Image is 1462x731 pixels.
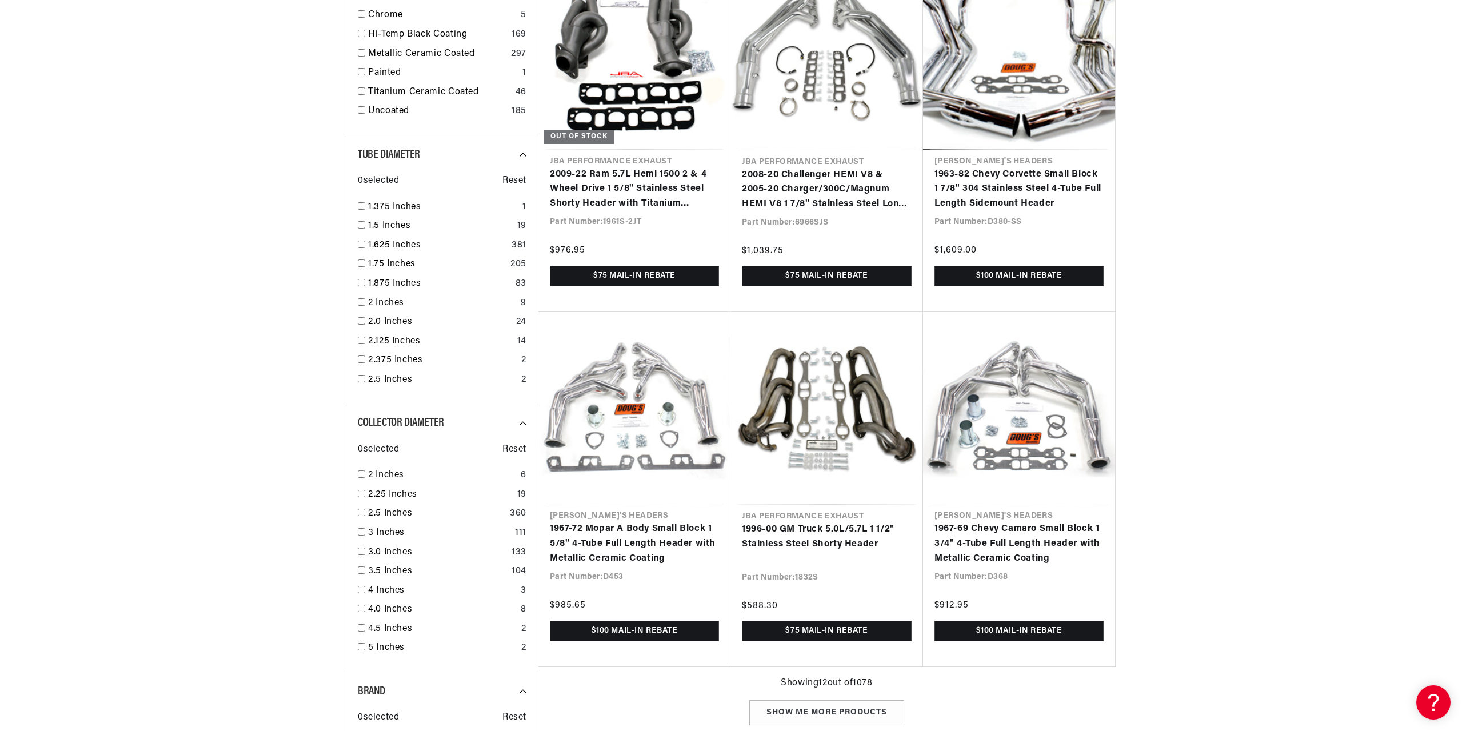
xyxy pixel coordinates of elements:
a: 1963-82 Chevy Corvette Small Block 1 7/8" 304 Stainless Steel 4-Tube Full Length Sidemount Header [934,167,1104,211]
a: 1996-00 GM Truck 5.0L/5.7L 1 1/2" Stainless Steel Shorty Header [742,522,912,552]
a: 1967-72 Mopar A Body Small Block 1 5/8" 4-Tube Full Length Header with Metallic Ceramic Coating [550,522,719,566]
div: 3 [521,584,526,598]
div: 19 [517,488,526,502]
a: 4 Inches [368,584,516,598]
a: 2.0 Inches [368,315,512,330]
div: 1 [522,200,526,215]
div: 19 [517,219,526,234]
div: 2 [521,622,526,637]
div: 24 [516,315,526,330]
a: Uncoated [368,104,507,119]
a: 2 Inches [368,468,516,483]
div: 360 [510,506,526,521]
div: 2 [521,373,526,388]
a: Chrome [368,8,516,23]
a: 3.5 Inches [368,564,507,579]
div: 111 [515,526,526,541]
span: Showing 12 out of 1078 [781,676,872,691]
a: 3.0 Inches [368,545,507,560]
a: 1.75 Inches [368,257,506,272]
span: Reset [502,174,526,189]
div: 133 [512,545,526,560]
span: Reset [502,710,526,725]
span: 0 selected [358,174,399,189]
a: 5 Inches [368,641,517,656]
div: 185 [512,104,526,119]
span: Collector Diameter [358,417,444,429]
a: 3 Inches [368,526,510,541]
div: 9 [521,296,526,311]
a: 2009-22 Ram 5.7L Hemi 1500 2 & 4 Wheel Drive 1 5/8" Stainless Steel Shorty Header with Titanium C... [550,167,719,211]
a: 1.375 Inches [368,200,518,215]
div: 8 [521,602,526,617]
div: 205 [510,257,526,272]
a: Metallic Ceramic Coated [368,47,506,62]
div: 2 [521,641,526,656]
div: 2 [521,353,526,368]
a: 2.5 Inches [368,373,517,388]
span: Reset [502,442,526,457]
div: 104 [512,564,526,579]
a: 4.5 Inches [368,622,517,637]
div: 14 [517,334,526,349]
div: 83 [516,277,526,291]
span: Brand [358,686,385,697]
a: 1.625 Inches [368,238,507,253]
div: Show me more products [749,700,904,726]
a: 1967-69 Chevy Camaro Small Block 1 3/4" 4-Tube Full Length Header with Metallic Ceramic Coating [934,522,1104,566]
div: 5 [521,8,526,23]
span: 0 selected [358,710,399,725]
div: 169 [512,27,526,42]
span: Tube Diameter [358,149,420,161]
a: 2.375 Inches [368,353,517,368]
a: 4.0 Inches [368,602,516,617]
div: 46 [516,85,526,100]
a: 1.875 Inches [368,277,511,291]
a: 2.125 Inches [368,334,513,349]
div: 6 [521,468,526,483]
a: 2.5 Inches [368,506,505,521]
a: 2 Inches [368,296,516,311]
a: Painted [368,66,518,81]
a: 1.5 Inches [368,219,513,234]
div: 297 [511,47,526,62]
a: Titanium Ceramic Coated [368,85,511,100]
a: 2.25 Inches [368,488,513,502]
div: 381 [512,238,526,253]
div: 1 [522,66,526,81]
span: 0 selected [358,442,399,457]
a: Hi-Temp Black Coating [368,27,507,42]
a: 2008-20 Challenger HEMI V8 & 2005-20 Charger/300C/Magnum HEMI V8 1 7/8" Stainless Steel Long Tube... [742,168,912,212]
